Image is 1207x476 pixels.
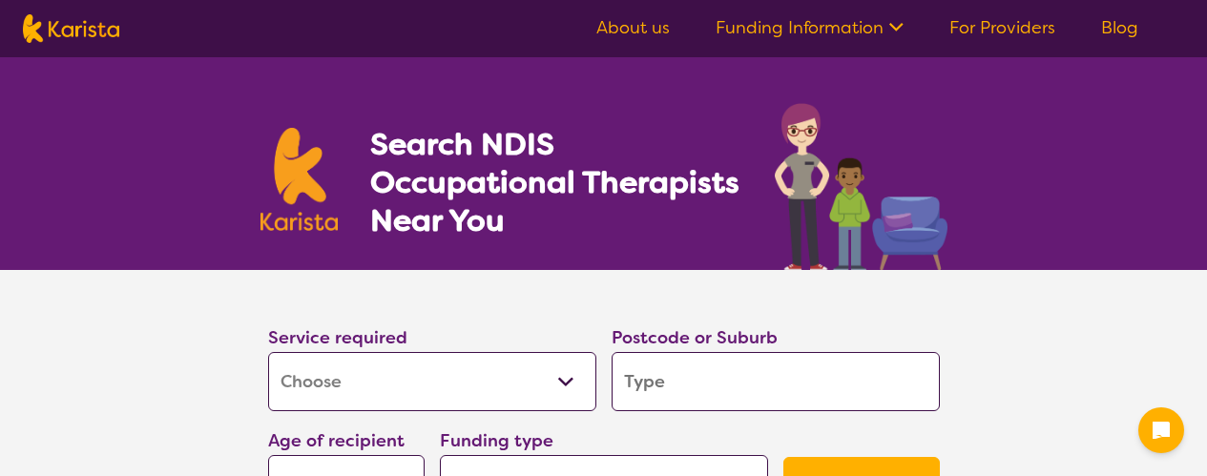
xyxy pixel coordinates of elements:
[596,16,670,39] a: About us
[1101,16,1138,39] a: Blog
[260,128,339,231] img: Karista logo
[775,103,947,270] img: occupational-therapy
[370,125,741,239] h1: Search NDIS Occupational Therapists Near You
[440,429,553,452] label: Funding type
[949,16,1055,39] a: For Providers
[23,14,119,43] img: Karista logo
[612,326,778,349] label: Postcode or Suburb
[268,429,405,452] label: Age of recipient
[612,352,940,411] input: Type
[716,16,904,39] a: Funding Information
[268,326,407,349] label: Service required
